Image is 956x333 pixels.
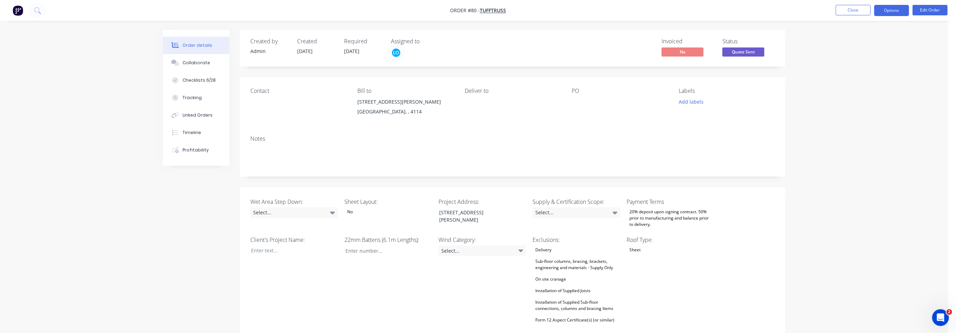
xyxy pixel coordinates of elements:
[533,245,555,254] div: Delivery
[722,47,764,58] button: Quote Sent
[722,38,775,45] div: Status
[183,112,213,118] div: Linked Orders
[662,38,714,45] div: Invoiced
[250,38,289,45] div: Created by
[480,7,506,14] a: Tufftruss
[391,38,461,45] div: Assigned to
[183,77,216,83] div: Checklists 6/28
[183,95,202,101] div: Tracking
[627,207,714,229] div: 20% deposit upon signing contract. 50% prior to manufacturing and balance prior to delivery.
[183,129,201,136] div: Timeline
[183,42,212,49] div: Order details
[357,107,453,117] div: [GEOGRAPHIC_DATA], , 4114
[297,38,336,45] div: Created
[297,48,313,54] span: [DATE]
[722,47,764,56] span: Quote Sent
[163,141,229,159] button: Profitability
[344,48,359,54] span: [DATE]
[836,5,871,15] button: Close
[533,198,620,206] label: Supply & Certification Scope:
[357,88,453,94] div: Bill to
[438,198,526,206] label: Project Address:
[874,5,909,16] button: Options
[344,38,383,45] div: Required
[250,198,338,206] label: Wet Area Step Down:
[533,286,594,295] div: Installation of Supplied Joists
[627,236,714,244] label: Roof Type:
[163,124,229,141] button: Timeline
[533,236,620,244] label: Exclusions:
[344,207,356,216] div: No
[163,54,229,72] button: Collaborate
[913,5,948,15] button: Edit Order
[533,207,620,218] div: Select...
[932,309,949,326] iframe: Intercom live chat
[250,88,346,94] div: Contact
[627,198,714,206] label: Payment Terms
[947,309,952,315] span: 2
[572,88,668,94] div: PO
[533,316,618,325] div: Form 12 Aspect Certificate(s) (or similar)
[183,147,209,153] div: Profitability
[344,198,432,206] label: Sheet Layout:
[163,72,229,89] button: Checklists 6/28
[163,106,229,124] button: Linked Orders
[438,245,526,256] div: Select...
[533,275,569,284] div: On site cranage
[533,298,620,313] div: Installation of Supplied Sub-floor connections, columns and bracing Items
[250,207,338,218] div: Select...
[675,97,707,106] button: Add labels
[163,37,229,54] button: Order details
[163,89,229,106] button: Tracking
[391,47,401,58] button: LO
[340,245,432,256] input: Enter number...
[250,236,338,244] label: Client's Project Name:
[183,60,210,66] div: Collaborate
[13,5,23,16] img: Factory
[679,88,775,94] div: Labels
[434,207,521,225] div: [STREET_ADDRESS][PERSON_NAME]
[357,97,453,107] div: [STREET_ADDRESS][PERSON_NAME]
[465,88,561,94] div: Deliver to
[450,7,480,14] span: Order #80 -
[344,236,432,244] label: 22mm Battens (6.1m Lengths):
[662,47,704,56] span: No
[250,47,289,55] div: Admin
[438,236,526,244] label: Wind Category:
[250,135,775,142] div: Notes
[533,257,620,272] div: Sub-floor columns, bracing, brackets, engineering and materials - Supply Only
[357,97,453,119] div: [STREET_ADDRESS][PERSON_NAME][GEOGRAPHIC_DATA], , 4114
[627,245,644,254] div: Sheet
